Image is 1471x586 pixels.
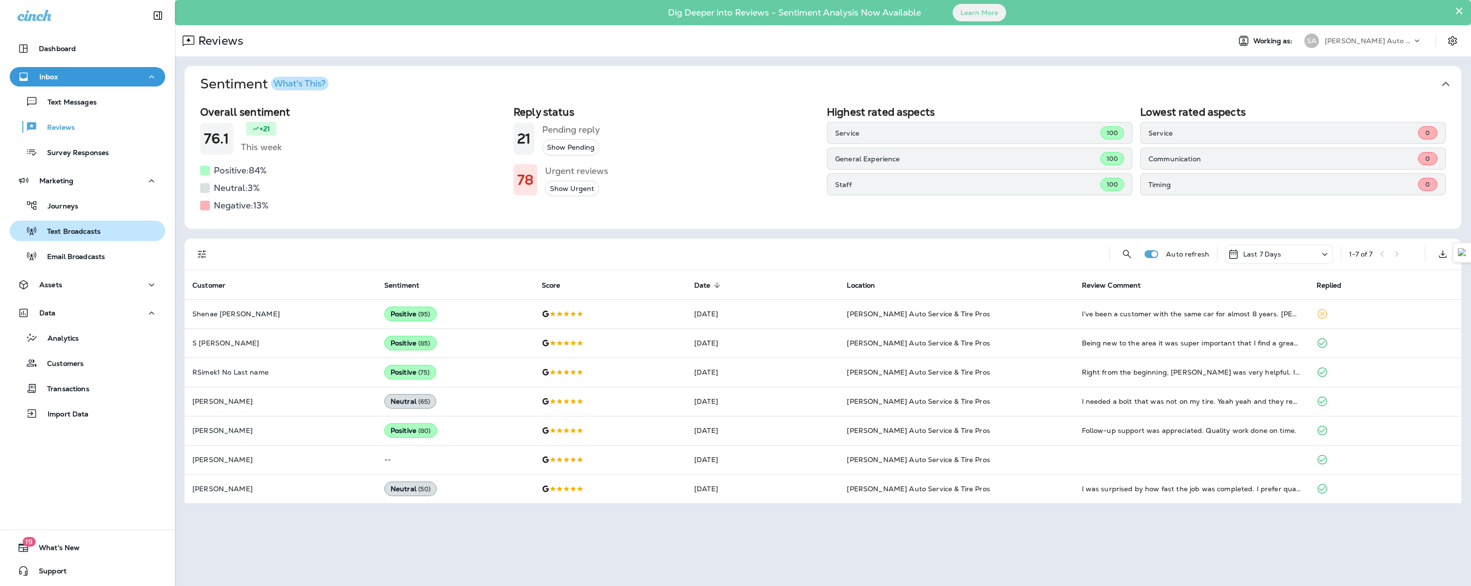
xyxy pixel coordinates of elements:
p: Reviews [194,34,243,48]
button: 19What's New [10,538,165,557]
button: Learn More [953,4,1006,21]
div: I was surprised by how fast the job was completed. I prefer qualíty, i trust the ok s going to gu... [1082,484,1301,494]
p: Last 7 Days [1243,250,1282,258]
p: Inbox [39,73,58,81]
p: General Experience [835,155,1100,163]
p: Auto refresh [1166,250,1209,258]
p: RSimek1 No Last name [192,368,369,376]
button: Show Urgent [545,181,599,197]
span: Review Comment [1082,281,1141,290]
p: Timing [1148,181,1418,189]
span: Score [542,281,561,290]
span: 100 [1107,180,1118,189]
button: Import Data [10,403,165,424]
span: Date [694,281,723,290]
div: Neutral [384,482,437,496]
h1: Sentiment [200,76,328,92]
span: Location [847,281,888,290]
span: Customer [192,281,238,290]
span: [PERSON_NAME] Auto Service & Tire Pros [847,484,990,493]
p: Data [39,309,56,317]
p: Text Messages [38,98,97,107]
h5: Neutral: 3 % [214,180,260,196]
p: Analytics [38,334,79,344]
span: [PERSON_NAME] Auto Service & Tire Pros [847,397,990,406]
span: 19 [22,537,35,547]
button: SentimentWhat's This? [192,66,1469,102]
span: [PERSON_NAME] Auto Service & Tire Pros [847,426,990,435]
div: SentimentWhat's This? [185,102,1461,229]
div: Positive [384,336,437,350]
button: Assets [10,275,165,294]
h1: 76.1 [204,131,229,147]
h1: 21 [517,131,530,147]
button: Journeys [10,195,165,216]
span: Review Comment [1082,281,1154,290]
div: Being new to the area it was super important that I find a great reliable shop to take my vehicle... [1082,338,1301,348]
p: [PERSON_NAME] [192,456,369,464]
p: Survey Responses [37,149,109,158]
td: [DATE] [686,299,839,328]
button: Filters [192,244,212,264]
p: Assets [39,281,62,289]
span: Sentiment [384,281,432,290]
div: Follow-up support was appreciated. Quality work done on time. [1082,426,1301,435]
p: Transactions [37,385,89,394]
p: Email Broadcasts [37,253,105,262]
td: [DATE] [686,416,839,445]
h5: This week [241,139,282,155]
span: ( 65 ) [418,397,430,406]
button: Collapse Sidebar [144,6,171,25]
span: Working as: [1253,37,1295,45]
td: [DATE] [686,358,839,387]
button: Close [1454,3,1464,18]
button: Email Broadcasts [10,246,165,266]
p: Service [1148,129,1418,137]
td: [DATE] [686,445,839,474]
p: Import Data [38,410,89,419]
p: Communication [1148,155,1418,163]
div: Positive [384,365,436,379]
p: S [PERSON_NAME] [192,339,369,347]
p: Reviews [37,123,75,133]
td: [DATE] [686,387,839,416]
button: What's This? [271,77,328,90]
span: Customer [192,281,225,290]
p: [PERSON_NAME] [192,427,369,434]
button: Transactions [10,378,165,398]
td: -- [376,445,534,474]
button: Analytics [10,327,165,348]
span: 0 [1425,155,1430,163]
p: Journeys [38,202,78,211]
span: Sentiment [384,281,419,290]
span: 100 [1107,129,1118,137]
h5: Urgent reviews [545,163,608,179]
button: Support [10,561,165,581]
div: SA [1304,34,1319,48]
button: Search Reviews [1117,244,1137,264]
span: [PERSON_NAME] Auto Service & Tire Pros [847,339,990,347]
p: Text Broadcasts [37,227,101,237]
button: Survey Responses [10,142,165,162]
span: Date [694,281,711,290]
div: What's This? [274,79,325,88]
h2: Highest rated aspects [827,106,1132,118]
h2: Lowest rated aspects [1140,106,1446,118]
button: Text Messages [10,91,165,112]
span: ( 50 ) [418,485,431,493]
span: ( 85 ) [418,339,430,347]
div: 1 - 7 of 7 [1349,250,1372,258]
span: Score [542,281,573,290]
p: Dashboard [39,45,76,52]
span: Location [847,281,875,290]
span: ( 75 ) [418,368,430,377]
span: 0 [1425,180,1430,189]
span: 0 [1425,129,1430,137]
span: What's New [29,544,80,555]
span: Replied [1317,281,1354,290]
button: Dashboard [10,39,165,58]
img: Detect Auto [1458,248,1467,257]
div: Positive [384,307,437,321]
span: ( 95 ) [418,310,430,318]
button: Text Broadcasts [10,221,165,241]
